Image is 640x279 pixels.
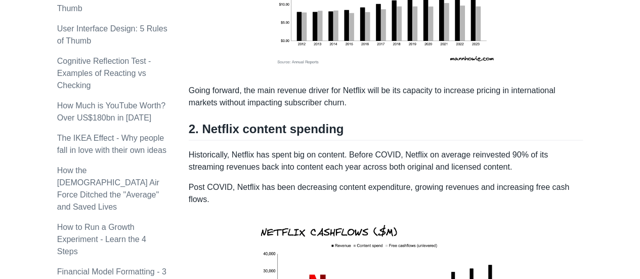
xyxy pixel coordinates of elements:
[189,181,583,205] p: Post COVID, Netflix has been decreasing content expenditure, growing revenues and increasing free...
[57,24,167,45] a: User Interface Design: 5 Rules of Thumb
[57,57,151,90] a: Cognitive Reflection Test - Examples of Reacting vs Checking
[57,166,159,211] a: How the [DEMOGRAPHIC_DATA] Air Force Ditched the "Average" and Saved Lives
[57,134,166,154] a: The IKEA Effect - Why people fall in love with their own ideas
[189,85,583,109] p: Going forward, the main revenue driver for Netflix will be its capacity to increase pricing in in...
[189,148,583,173] p: Historically, Netflix has spent big on content. Before COVID, Netflix on average reinvested 90% o...
[57,101,165,122] a: How Much is YouTube Worth? Over US$180bn in [DATE]
[57,223,146,256] a: How to Run a Growth Experiment - Learn the 4 Steps
[189,121,583,140] h2: 2. Netflix content spending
